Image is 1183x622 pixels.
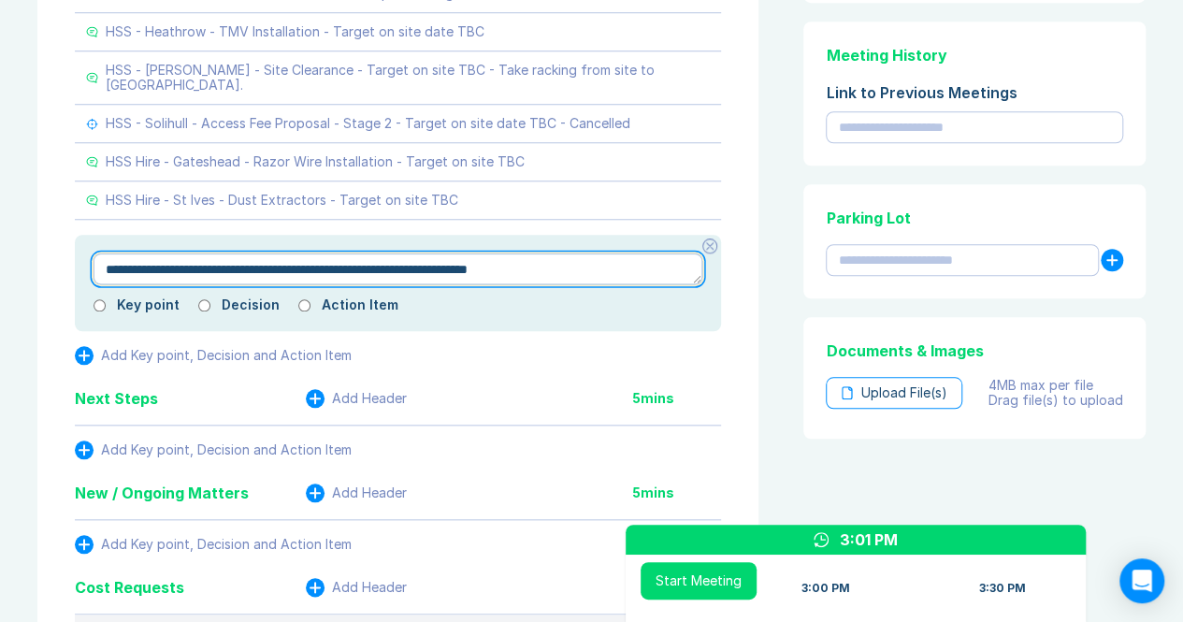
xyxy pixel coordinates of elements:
div: Documents & Images [826,340,1123,362]
label: Decision [222,297,280,312]
button: Add Key point, Decision and Action Item [75,441,352,459]
div: Add Key point, Decision and Action Item [101,348,352,363]
div: HSS - Solihull - Access Fee Proposal - Stage 2 - Target on site date TBC - Cancelled [106,116,630,131]
button: Add Key point, Decision and Action Item [75,346,352,365]
button: Add Header [306,578,407,597]
div: Open Intercom Messenger [1119,558,1164,603]
button: Add Key point, Decision and Action Item [75,535,352,554]
div: 5 mins [631,391,721,406]
div: Link to Previous Meetings [826,81,1123,104]
div: 3:01 PM [840,528,898,551]
button: Add Header [306,484,407,502]
div: Drag file(s) to upload [988,393,1123,408]
button: Add Header [306,389,407,408]
div: 3:30 PM [979,581,1026,596]
div: Cost Requests [75,576,184,599]
div: 3:00 PM [801,581,850,596]
div: Add Header [332,580,407,595]
div: Parking Lot [826,207,1123,229]
div: 4MB max per file [988,378,1123,393]
div: HSS Hire - St Ives - Dust Extractors - Target on site TBC [106,193,458,208]
div: Meeting History [826,44,1123,66]
div: HSS - Heathrow - TMV Installation - Target on site date TBC [106,24,484,39]
label: Action Item [322,297,398,312]
div: HSS Hire - Gateshead - Razor Wire Installation - Target on site TBC [106,154,525,169]
div: New / Ongoing Matters [75,482,249,504]
div: Next Steps [75,387,158,410]
div: Add Header [332,391,407,406]
label: Key point [117,297,180,312]
div: Add Header [332,485,407,500]
button: Start Meeting [641,562,757,600]
div: 5 mins [631,485,721,500]
div: HSS - [PERSON_NAME] - Site Clearance - Target on site TBC - Take racking from site to [GEOGRAPHIC... [106,63,710,93]
div: Upload File(s) [826,377,962,409]
div: Add Key point, Decision and Action Item [101,537,352,552]
div: Add Key point, Decision and Action Item [101,442,352,457]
